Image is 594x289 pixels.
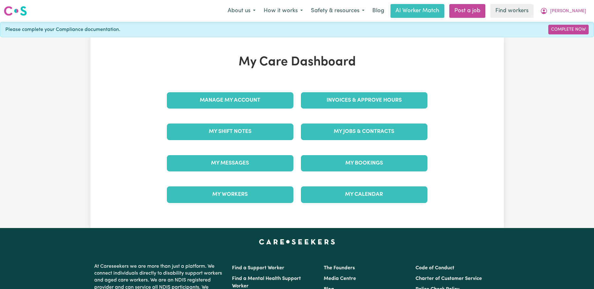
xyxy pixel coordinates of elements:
[163,55,431,70] h1: My Care Dashboard
[369,4,388,18] a: Blog
[167,124,293,140] a: My Shift Notes
[324,266,355,271] a: The Founders
[167,92,293,109] a: Manage My Account
[548,25,589,34] a: Complete Now
[259,239,335,244] a: Careseekers home page
[301,186,427,203] a: My Calendar
[307,4,369,18] button: Safety & resources
[449,4,485,18] a: Post a job
[5,26,120,33] span: Please complete your Compliance documentation.
[390,4,444,18] a: AI Worker Match
[416,276,482,281] a: Charter of Customer Service
[4,5,27,17] img: Careseekers logo
[167,155,293,171] a: My Messages
[301,124,427,140] a: My Jobs & Contracts
[4,4,27,18] a: Careseekers logo
[301,92,427,109] a: Invoices & Approve Hours
[324,276,356,281] a: Media Centre
[232,266,284,271] a: Find a Support Worker
[301,155,427,171] a: My Bookings
[536,4,590,18] button: My Account
[550,8,586,15] span: [PERSON_NAME]
[569,264,589,284] iframe: Button to launch messaging window
[167,186,293,203] a: My Workers
[224,4,260,18] button: About us
[416,266,454,271] a: Code of Conduct
[232,276,301,289] a: Find a Mental Health Support Worker
[490,4,534,18] a: Find workers
[260,4,307,18] button: How it works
